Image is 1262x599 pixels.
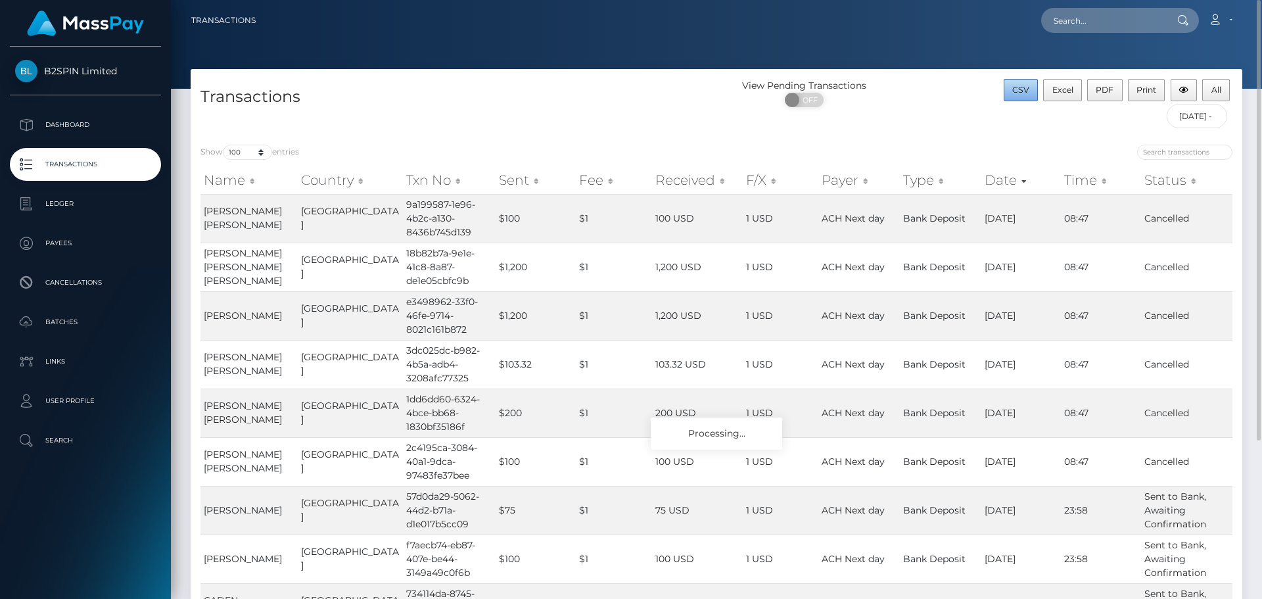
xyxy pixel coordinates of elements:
[10,345,161,378] a: Links
[496,243,576,291] td: $1,200
[1167,104,1228,128] input: Date filter
[403,437,496,486] td: 2c4195ca-3084-40a1-9dca-97483fe37bee
[652,194,743,243] td: 100 USD
[1061,340,1141,389] td: 08:47
[1211,85,1221,95] span: All
[576,486,653,535] td: $1
[10,266,161,299] a: Cancellations
[496,194,576,243] td: $100
[403,243,496,291] td: 18b82b7a-9e1e-41c8-8a87-de1e05cbfc9b
[822,212,885,224] span: ACH Next day
[981,291,1061,340] td: [DATE]
[822,261,885,273] span: ACH Next day
[1137,145,1232,160] input: Search transactions
[822,456,885,467] span: ACH Next day
[496,535,576,583] td: $100
[1087,79,1123,101] button: PDF
[900,340,981,389] td: Bank Deposit
[981,389,1061,437] td: [DATE]
[576,535,653,583] td: $1
[1061,167,1141,193] th: Time: activate to sort column ascending
[981,243,1061,291] td: [DATE]
[10,187,161,220] a: Ledger
[652,167,743,193] th: Received: activate to sort column ascending
[1061,194,1141,243] td: 08:47
[1136,85,1156,95] span: Print
[298,535,403,583] td: [GEOGRAPHIC_DATA]
[204,205,282,231] span: [PERSON_NAME] [PERSON_NAME]
[1141,167,1232,193] th: Status: activate to sort column ascending
[743,167,818,193] th: F/X: activate to sort column ascending
[15,155,156,174] p: Transactions
[1061,437,1141,486] td: 08:47
[743,535,818,583] td: 1 USD
[1043,79,1082,101] button: Excel
[200,85,707,108] h4: Transactions
[576,291,653,340] td: $1
[10,65,161,77] span: B2SPIN Limited
[576,437,653,486] td: $1
[15,194,156,214] p: Ledger
[743,194,818,243] td: 1 USD
[10,108,161,141] a: Dashboard
[900,243,981,291] td: Bank Deposit
[743,437,818,486] td: 1 USD
[496,486,576,535] td: $75
[1141,535,1232,583] td: Sent to Bank, Awaiting Confirmation
[981,486,1061,535] td: [DATE]
[900,167,981,193] th: Type: activate to sort column ascending
[403,167,496,193] th: Txn No: activate to sort column ascending
[1128,79,1165,101] button: Print
[576,167,653,193] th: Fee: activate to sort column ascending
[191,7,256,34] a: Transactions
[1052,85,1073,95] span: Excel
[1061,243,1141,291] td: 08:47
[1141,389,1232,437] td: Cancelled
[1061,535,1141,583] td: 23:58
[1141,486,1232,535] td: Sent to Bank, Awaiting Confirmation
[10,227,161,260] a: Payees
[298,486,403,535] td: [GEOGRAPHIC_DATA]
[204,351,282,377] span: [PERSON_NAME] [PERSON_NAME]
[822,407,885,419] span: ACH Next day
[1041,8,1165,33] input: Search...
[652,291,743,340] td: 1,200 USD
[900,389,981,437] td: Bank Deposit
[818,167,900,193] th: Payer: activate to sort column ascending
[403,389,496,437] td: 1dd6dd60-6324-4bce-bb68-1830bf35186f
[403,535,496,583] td: f7aecb74-eb87-407e-be44-3149a49c0f6b
[204,400,282,425] span: [PERSON_NAME] [PERSON_NAME]
[652,486,743,535] td: 75 USD
[15,391,156,411] p: User Profile
[1141,291,1232,340] td: Cancelled
[981,194,1061,243] td: [DATE]
[496,167,576,193] th: Sent: activate to sort column ascending
[223,145,272,160] select: Showentries
[10,306,161,339] a: Batches
[204,504,282,516] span: [PERSON_NAME]
[652,389,743,437] td: 200 USD
[200,145,299,160] label: Show entries
[981,535,1061,583] td: [DATE]
[576,194,653,243] td: $1
[10,148,161,181] a: Transactions
[15,273,156,293] p: Cancellations
[822,553,885,565] span: ACH Next day
[298,194,403,243] td: [GEOGRAPHIC_DATA]
[15,352,156,371] p: Links
[822,358,885,370] span: ACH Next day
[651,418,782,450] div: Processing...
[822,504,885,516] span: ACH Next day
[27,11,144,36] img: MassPay Logo
[298,291,403,340] td: [GEOGRAPHIC_DATA]
[652,243,743,291] td: 1,200 USD
[743,291,818,340] td: 1 USD
[981,340,1061,389] td: [DATE]
[981,167,1061,193] th: Date: activate to sort column ascending
[900,291,981,340] td: Bank Deposit
[1141,437,1232,486] td: Cancelled
[576,389,653,437] td: $1
[204,247,282,287] span: [PERSON_NAME] [PERSON_NAME] [PERSON_NAME]
[204,448,282,474] span: [PERSON_NAME] [PERSON_NAME]
[496,340,576,389] td: $103.32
